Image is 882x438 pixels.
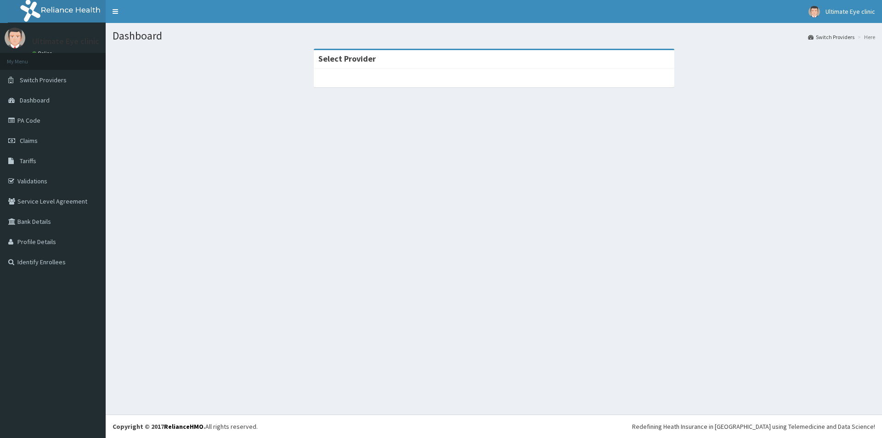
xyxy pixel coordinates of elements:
[106,415,882,438] footer: All rights reserved.
[113,30,875,42] h1: Dashboard
[632,422,875,431] div: Redefining Heath Insurance in [GEOGRAPHIC_DATA] using Telemedicine and Data Science!
[825,7,875,16] span: Ultimate Eye clinic
[32,37,99,46] p: Ultimate Eye clinic
[20,96,50,104] span: Dashboard
[5,28,25,48] img: User Image
[855,33,875,41] li: Here
[808,6,820,17] img: User Image
[20,157,36,165] span: Tariffs
[20,137,38,145] span: Claims
[32,50,54,57] a: Online
[20,76,67,84] span: Switch Providers
[164,422,204,431] a: RelianceHMO
[113,422,205,431] strong: Copyright © 2017 .
[318,53,376,64] strong: Select Provider
[808,33,854,41] a: Switch Providers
